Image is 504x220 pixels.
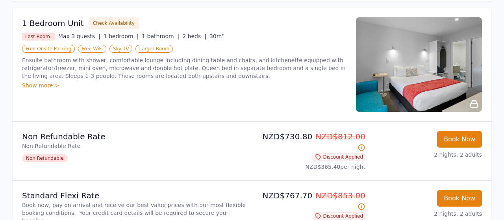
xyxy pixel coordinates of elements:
span: Discount Applied [313,153,365,161]
span: NZD$812.00 [315,132,365,141]
span: NZD$853.00 [315,191,365,200]
h3: 1 Bedroom Unit [22,18,84,29]
span: 30m² [209,33,224,39]
span: 2 beds | [182,33,206,39]
p: 2 nights, 2 adults [372,151,482,159]
p: Non Refundable Rate [22,142,249,150]
div: Show more > [22,81,346,89]
span: 1 bedroom | [104,33,139,39]
button: Book Now [437,190,482,207]
p: Ensuite bathroom with shower, comfortable lounge including dining table and chairs, and kitchenet... [22,56,346,80]
p: Standard Flexi Rate [22,190,249,201]
span: Sky TV [109,45,133,53]
span: Discount Applied [313,212,365,220]
span: Non Refundable [22,154,68,162]
span: Larger Room [135,45,173,53]
span: Last Room! [22,33,55,41]
button: Book Now [437,131,482,148]
p: NZD$365.40 per night [255,163,365,171]
span: Free WiFi [78,45,106,53]
span: Max 3 guests | [58,33,100,39]
p: Non Refundable Rate [22,131,249,142]
span: Free Onsite Parking [22,45,75,53]
button: Check Availability [89,17,139,29]
span: 1 bathroom | [142,33,179,39]
p: NZD$730.80 [255,131,365,153]
p: NZD$767.70 [255,190,365,212]
p: 2 nights, 2 adults [372,210,482,218]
